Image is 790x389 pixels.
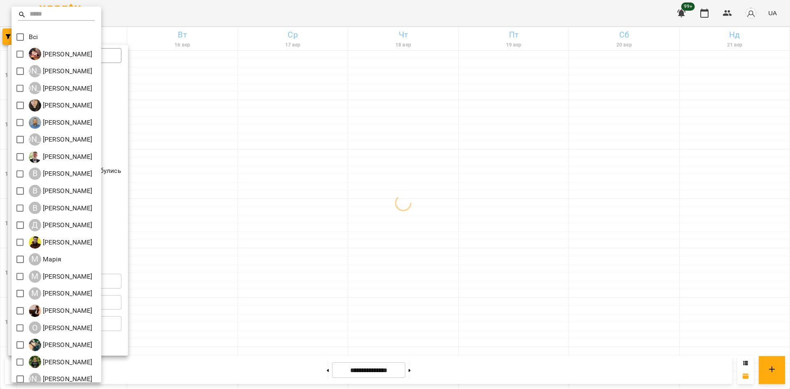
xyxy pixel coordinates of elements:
[41,169,93,179] p: [PERSON_NAME]
[29,321,41,334] div: О
[29,151,93,163] a: В [PERSON_NAME]
[29,202,93,214] div: Віталій Кадуха
[29,99,93,112] div: Анастасія Герус
[41,135,93,144] p: [PERSON_NAME]
[29,356,93,368] div: Роман Ованенко
[29,270,41,283] div: М
[41,323,93,333] p: [PERSON_NAME]
[29,133,93,146] div: Артем Кот
[29,48,41,60] img: І
[41,84,93,93] p: [PERSON_NAME]
[29,82,93,94] div: Аліна Москаленко
[29,99,93,112] a: А [PERSON_NAME]
[29,32,38,42] p: Всі
[29,65,93,77] div: Альберт Волков
[29,270,93,283] a: М [PERSON_NAME]
[41,203,93,213] p: [PERSON_NAME]
[29,116,93,129] a: А [PERSON_NAME]
[29,253,62,266] a: М Марія
[41,186,93,196] p: [PERSON_NAME]
[29,219,93,231] div: Денис Замрій
[29,48,93,60] a: І [PERSON_NAME]
[29,236,41,249] img: Д
[29,356,41,368] img: Р
[29,253,62,266] div: Марія
[29,185,93,197] div: Володимир Ярошинський
[41,340,93,350] p: [PERSON_NAME]
[29,82,41,94] div: [PERSON_NAME]
[29,168,93,180] div: Владислав Границький
[29,116,41,129] img: А
[29,287,93,300] div: Михайло Поліщук
[41,66,93,76] p: [PERSON_NAME]
[29,373,93,385] a: [PERSON_NAME] [PERSON_NAME]
[29,356,93,368] a: Р [PERSON_NAME]
[29,202,93,214] a: В [PERSON_NAME]
[29,168,41,180] div: В
[29,133,41,146] div: [PERSON_NAME]
[29,185,41,197] div: В
[29,202,41,214] div: В
[29,236,93,249] a: Д [PERSON_NAME]
[29,116,93,129] div: Антон Костюк
[29,321,93,334] a: О [PERSON_NAME]
[41,118,93,128] p: [PERSON_NAME]
[29,65,41,77] div: [PERSON_NAME]
[29,151,93,163] div: Вадим Моргун
[29,339,93,351] a: О [PERSON_NAME]
[29,339,41,351] img: О
[29,151,41,163] img: В
[29,133,93,146] a: [PERSON_NAME] [PERSON_NAME]
[29,65,93,77] a: [PERSON_NAME] [PERSON_NAME]
[41,238,93,247] p: [PERSON_NAME]
[29,305,41,317] img: Н
[29,373,41,385] div: [PERSON_NAME]
[29,287,41,300] div: М
[29,48,93,60] div: Ілля Петруша
[29,305,93,317] div: Надія Шрай
[41,254,62,264] p: Марія
[29,305,93,317] a: Н [PERSON_NAME]
[41,100,93,110] p: [PERSON_NAME]
[29,185,93,197] a: В [PERSON_NAME]
[41,357,93,367] p: [PERSON_NAME]
[41,272,93,282] p: [PERSON_NAME]
[29,82,93,94] a: [PERSON_NAME] [PERSON_NAME]
[41,49,93,59] p: [PERSON_NAME]
[29,219,93,231] a: Д [PERSON_NAME]
[29,219,41,231] div: Д
[29,99,41,112] img: А
[29,321,93,334] div: Оксана Кочанова
[29,339,93,351] div: Ольга Мизюк
[29,287,93,300] a: М [PERSON_NAME]
[29,168,93,180] a: В [PERSON_NAME]
[41,220,93,230] p: [PERSON_NAME]
[29,373,93,385] div: Юрій Шпак
[29,236,93,249] div: Денис Пущало
[41,152,93,162] p: [PERSON_NAME]
[29,270,93,283] div: Микита Пономарьов
[29,253,41,266] div: М
[41,289,93,298] p: [PERSON_NAME]
[41,374,93,384] p: [PERSON_NAME]
[41,306,93,316] p: [PERSON_NAME]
